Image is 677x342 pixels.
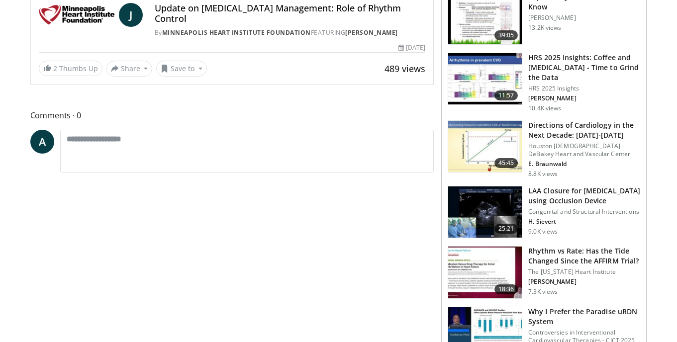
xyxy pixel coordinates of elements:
[528,278,640,286] p: [PERSON_NAME]
[528,208,640,216] p: Congenital and Structural Interventions
[53,64,57,73] span: 2
[448,53,640,112] a: 11:57 HRS 2025 Insights: Coffee and [MEDICAL_DATA] - Time to Grind the Data HRS 2025 Insights [PE...
[162,28,311,37] a: Minneapolis Heart Institute Foundation
[39,3,115,27] img: Minneapolis Heart Institute Foundation
[448,186,522,238] img: EA-ZXTvCZ3MsLef34xMDoxOmlvO8u5HW.150x105_q85_crop-smart_upscale.jpg
[448,246,640,299] a: 18:36 Rhythm vs Rate: Has the Tide Changed Since the AFFIRM Trial? The [US_STATE] Heart Institute...
[385,63,425,75] span: 489 views
[494,284,518,294] span: 18:36
[494,30,518,40] span: 39:05
[528,170,558,178] p: 8.8K views
[528,120,640,140] h3: Directions of Cardiology in the Next Decade: [DATE]-[DATE]
[528,160,640,168] p: E. Braunwald
[528,85,640,92] p: HRS 2025 Insights
[155,3,425,24] h4: Update on [MEDICAL_DATA] Management: Role of Rhythm Control
[528,307,640,327] h3: Why I Prefer the Paradise uRDN System
[39,61,102,76] a: 2 Thumbs Up
[448,247,522,298] img: ec2c7e4b-2e60-4631-8939-1325775bd3e0.150x105_q85_crop-smart_upscale.jpg
[528,246,640,266] h3: Rhythm vs Rate: Has the Tide Changed Since the AFFIRM Trial?
[528,288,558,296] p: 7.3K views
[30,109,434,122] span: Comments 0
[30,130,54,154] a: A
[528,218,640,226] p: H. Sievert
[448,121,522,172] img: 57e95b82-22fd-4603-be8d-6227f654535b.150x105_q85_crop-smart_upscale.jpg
[345,28,398,37] a: [PERSON_NAME]
[155,28,425,37] div: By FEATURING
[528,14,640,22] p: [PERSON_NAME]
[494,90,518,100] span: 11:57
[528,268,640,276] p: The [US_STATE] Heart Institute
[528,24,561,32] p: 13.2K views
[448,53,522,105] img: 25c04896-53d6-4a05-9178-9b8aabfb644a.150x105_q85_crop-smart_upscale.jpg
[156,61,207,77] button: Save to
[528,186,640,206] h3: LAA Closure for [MEDICAL_DATA] using Occlusion Device
[528,94,640,102] p: [PERSON_NAME]
[106,61,153,77] button: Share
[398,43,425,52] div: [DATE]
[448,120,640,178] a: 45:45 Directions of Cardiology in the Next Decade: [DATE]-[DATE] Houston [DEMOGRAPHIC_DATA] DeBak...
[528,104,561,112] p: 10.4K views
[528,228,558,236] p: 9.0K views
[119,3,143,27] a: J
[448,186,640,239] a: 25:21 LAA Closure for [MEDICAL_DATA] using Occlusion Device Congenital and Structural Interventio...
[494,224,518,234] span: 25:21
[494,158,518,168] span: 45:45
[528,53,640,83] h3: HRS 2025 Insights: Coffee and [MEDICAL_DATA] - Time to Grind the Data
[528,142,640,158] p: Houston [DEMOGRAPHIC_DATA] DeBakey Heart and Vascular Center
